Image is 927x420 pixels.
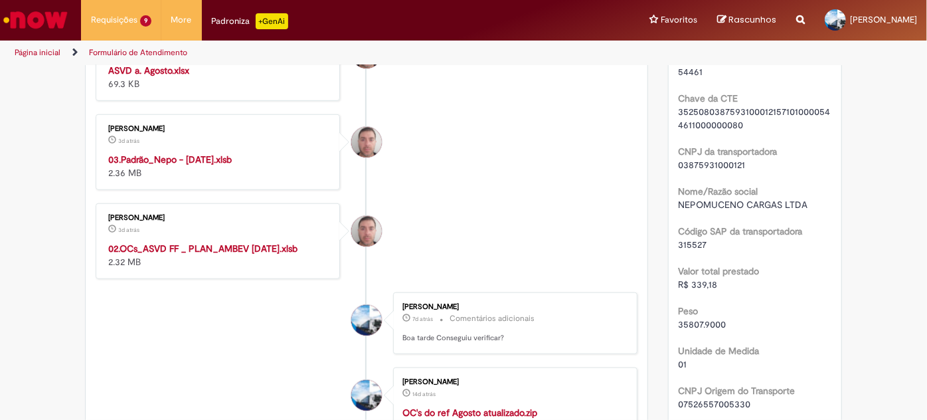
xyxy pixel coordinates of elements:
b: Chave da CTE [679,92,738,104]
div: [PERSON_NAME] [108,125,329,133]
div: Alexsandra Karina Pelissoli [351,380,382,411]
span: 3d atrás [118,226,139,234]
span: 14d atrás [412,390,436,398]
span: 54461 [679,66,703,78]
span: 3d atrás [118,137,139,145]
span: 35807.9000 [679,318,726,330]
b: Código SAP da transportadora [679,225,803,237]
a: OC's do ref Agosto atualizado.zip [402,407,537,419]
b: CNPJ Origem do Transporte [679,385,796,397]
a: Formulário de Atendimento [89,47,187,58]
span: Rascunhos [728,13,776,26]
a: 02.OCs_ASVD FF _ PLAN_AMBEV [DATE].xlsb [108,243,297,255]
span: Favoritos [661,13,697,27]
div: 2.36 MB [108,153,329,179]
div: Luiz Carlos Barsotti Filho [351,216,382,247]
p: +GenAi [256,13,288,29]
span: 01 [679,358,687,370]
div: [PERSON_NAME] [402,303,624,311]
a: Rascunhos [717,14,776,27]
div: [PERSON_NAME] [108,214,329,222]
p: Boa tarde Conseguiu verificar? [402,333,624,344]
a: ASVD a. Agosto.xlsx [108,64,189,76]
div: Luiz Carlos Barsotti Filho [351,127,382,157]
b: Unidade de Medida [679,345,760,357]
time: 23/09/2025 17:58:42 [412,315,433,323]
a: Página inicial [15,47,60,58]
b: Peso [679,305,699,317]
div: Padroniza [212,13,288,29]
time: 27/09/2025 19:32:11 [118,226,139,234]
span: More [171,13,192,27]
time: 27/09/2025 19:32:11 [118,137,139,145]
span: [PERSON_NAME] [850,14,917,25]
span: 07526557005330 [679,398,751,410]
img: ServiceNow [1,7,70,33]
div: [PERSON_NAME] [402,378,624,386]
div: 69.3 KB [108,64,329,90]
ul: Trilhas de página [10,41,608,65]
small: Comentários adicionais [450,313,535,324]
b: CNPJ da transportadora [679,146,778,157]
span: R$ 339,18 [679,278,718,290]
b: Nome/Razão social [679,185,758,197]
b: Valor total prestado [679,265,760,277]
span: 7d atrás [412,315,433,323]
div: 2.32 MB [108,242,329,268]
span: NEPOMUCENO CARGAS LTDA [679,199,808,211]
span: 315527 [679,239,707,251]
span: 03875931000121 [679,159,746,171]
span: 9 [140,15,151,27]
a: 03.Padrão_Nepo - [DATE].xlsb [108,154,232,165]
span: Requisições [91,13,137,27]
span: 35250803875931000121571010000544611000000080 [679,106,831,131]
div: Alexsandra Karina Pelissoli [351,305,382,336]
